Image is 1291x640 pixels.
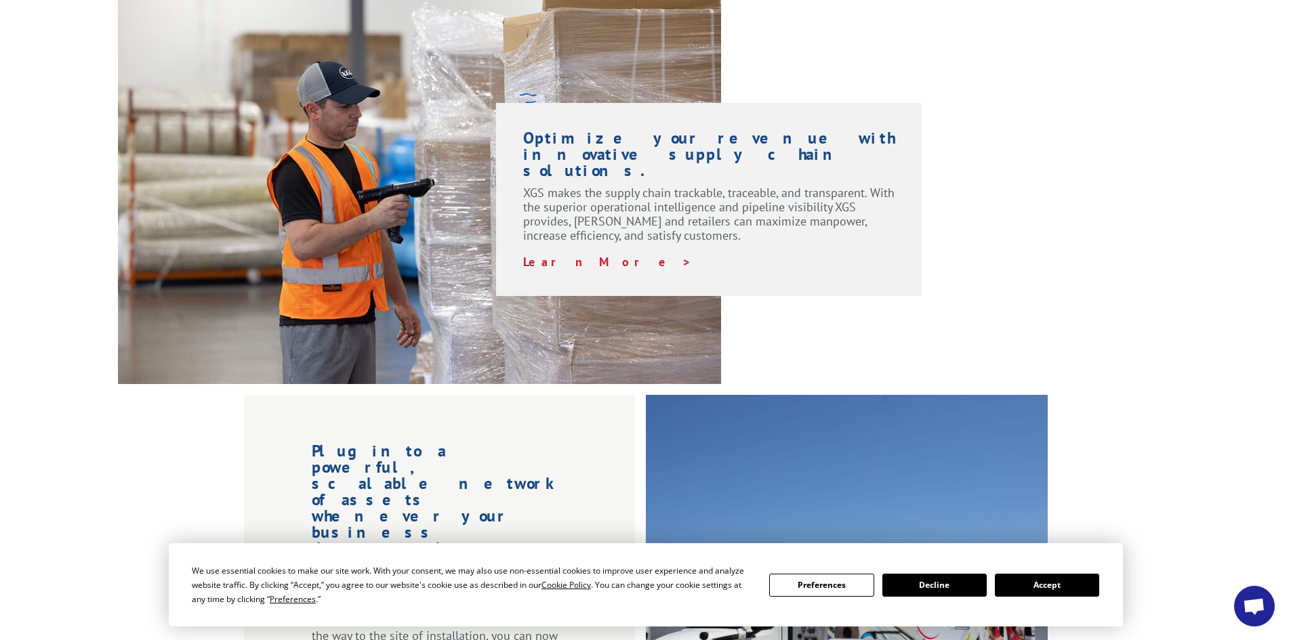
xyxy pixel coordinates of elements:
a: Learn More > [523,254,692,270]
span: Preferences [270,593,316,605]
button: Decline [882,574,987,597]
h1: Plug into a powerful, scalable network of assets whenever your business demands it. [312,443,567,563]
div: Cookie Consent Prompt [169,543,1123,626]
button: Accept [995,574,1099,597]
h1: Optimize your revenue with innovative supply chain solutions. [523,130,895,186]
div: We use essential cookies to make our site work. With your consent, we may also use non-essential ... [192,563,753,606]
a: Open chat [1234,586,1275,626]
span: Cookie Policy [541,579,591,591]
button: Preferences [769,574,874,597]
p: XGS makes the supply chain trackable, traceable, and transparent. With the superior operational i... [523,186,895,255]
